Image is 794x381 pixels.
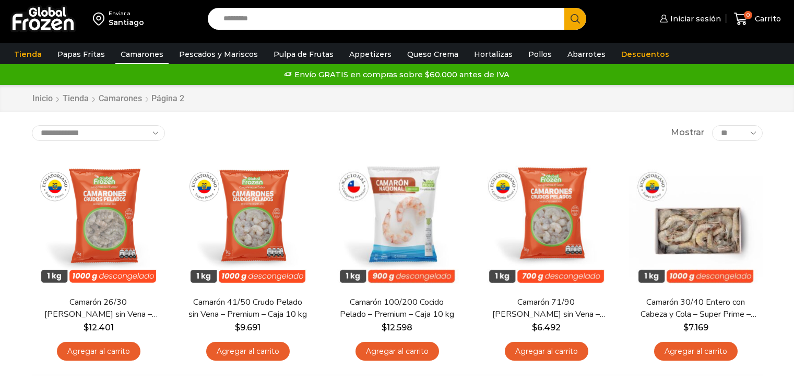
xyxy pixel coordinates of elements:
a: Camarón 30/40 Entero con Cabeza y Cola – Super Prime – Caja 10 kg [635,296,755,320]
bdi: 12.401 [84,323,114,332]
img: address-field-icon.svg [93,10,109,28]
span: $ [683,323,689,332]
a: Agregar al carrito: “Camarón 30/40 Entero con Cabeza y Cola - Super Prime - Caja 10 kg” [654,342,738,361]
bdi: 7.169 [683,323,708,332]
a: Camarón 71/90 [PERSON_NAME] sin Vena – Silver – Caja 10 kg [486,296,606,320]
span: Vista Rápida [42,263,155,281]
a: Iniciar sesión [657,8,721,29]
a: Pulpa de Frutas [268,44,339,64]
a: 0 Carrito [731,7,784,31]
button: Search button [564,8,586,30]
select: Pedido de la tienda [32,125,165,141]
span: Vista Rápida [192,263,304,281]
span: 0 [744,11,752,19]
span: $ [382,323,387,332]
a: Inicio [32,93,53,105]
a: Tienda [62,93,89,105]
span: $ [532,323,537,332]
a: Agregar al carrito: “Camarón 100/200 Cocido Pelado - Premium - Caja 10 kg” [355,342,439,361]
a: Agregar al carrito: “Camarón 71/90 Crudo Pelado sin Vena - Silver - Caja 10 kg” [505,342,588,361]
span: $ [84,323,89,332]
a: Camarones [98,93,143,105]
a: Queso Crema [402,44,464,64]
a: Camarones [115,44,169,64]
span: $ [235,323,240,332]
a: Descuentos [616,44,674,64]
a: Hortalizas [469,44,518,64]
div: Santiago [109,17,144,28]
a: Abarrotes [562,44,611,64]
a: Camarón 100/200 Cocido Pelado – Premium – Caja 10 kg [337,296,457,320]
nav: Breadcrumb [32,93,186,105]
bdi: 9.691 [235,323,260,332]
span: Carrito [752,14,781,24]
span: Vista Rápida [341,263,453,281]
div: Enviar a [109,10,144,17]
a: Appetizers [344,44,397,64]
bdi: 12.598 [382,323,412,332]
a: Camarón 41/50 Crudo Pelado sin Vena – Premium – Caja 10 kg [187,296,307,320]
span: Página 2 [151,93,184,103]
span: Vista Rápida [490,263,602,281]
a: Pescados y Mariscos [174,44,263,64]
a: Papas Fritas [52,44,110,64]
span: Vista Rápida [639,263,752,281]
span: Mostrar [671,127,704,139]
a: Agregar al carrito: “Camarón 26/30 Crudo Pelado sin Vena - Super Prime - Caja 10 kg” [57,342,140,361]
a: Tienda [9,44,47,64]
a: Camarón 26/30 [PERSON_NAME] sin Vena – Super Prime – Caja 10 kg [38,296,158,320]
a: Pollos [523,44,557,64]
bdi: 6.492 [532,323,561,332]
span: Iniciar sesión [668,14,721,24]
a: Agregar al carrito: “Camarón 41/50 Crudo Pelado sin Vena - Premium - Caja 10 kg” [206,342,290,361]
